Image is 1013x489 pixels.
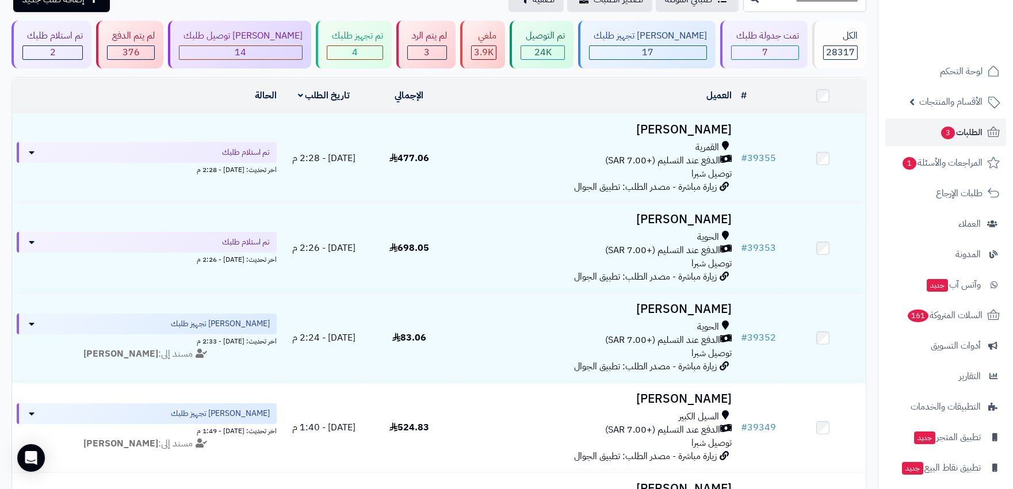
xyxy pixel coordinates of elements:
[471,29,496,43] div: ملغي
[885,58,1006,85] a: لوحة التحكم
[394,21,458,68] a: لم يتم الرد 3
[507,21,575,68] a: تم التوصيل 24K
[327,29,383,43] div: تم تجهيز طلبك
[521,46,564,59] div: 24021
[706,89,732,102] a: العميل
[907,307,983,323] span: السلات المتروكة
[901,155,983,171] span: المراجعات والأسئلة
[605,154,720,167] span: الدفع عند التسليم (+7.00 SAR)
[474,45,494,59] span: 3.9K
[521,29,564,43] div: تم التوصيل
[914,431,935,444] span: جديد
[590,46,706,59] div: 17
[959,368,981,384] span: التقارير
[94,21,165,68] a: لم يتم الدفع 376
[741,421,776,434] a: #39349
[741,89,747,102] a: #
[691,436,732,450] span: توصيل شبرا
[885,210,1006,238] a: العملاء
[389,241,429,255] span: 698.05
[9,21,94,68] a: تم استلام طلبك 2
[222,147,270,158] span: تم استلام طلبك
[83,347,158,361] strong: [PERSON_NAME]
[731,29,798,43] div: تمت جدولة طلبك
[292,421,355,434] span: [DATE] - 1:40 م
[901,460,981,476] span: تطبيق نقاط البيع
[574,449,717,463] span: زيارة مباشرة - مصدر الطلب: تطبيق الجوال
[456,392,731,406] h3: [PERSON_NAME]
[936,185,983,201] span: طلبات الإرجاع
[108,46,154,59] div: 376
[885,271,1006,299] a: وآتس آبجديد
[50,45,56,59] span: 2
[885,423,1006,451] a: تطبيق المتجرجديد
[107,29,154,43] div: لم يتم الدفع
[255,89,277,102] a: الحالة
[823,29,858,43] div: الكل
[17,334,277,346] div: اخر تحديث: [DATE] - 2:33 م
[23,46,82,59] div: 2
[389,421,429,434] span: 524.83
[166,21,314,68] a: [PERSON_NAME] توصيل طلبك 14
[424,45,430,59] span: 3
[179,46,302,59] div: 14
[395,89,423,102] a: الإجمالي
[741,151,776,165] a: #39355
[574,360,717,373] span: زيارة مباشرة - مصدر الطلب: تطبيق الجوال
[935,31,1002,55] img: logo-2.png
[911,399,981,415] span: التطبيقات والخدمات
[458,21,507,68] a: ملغي 3.9K
[574,270,717,284] span: زيارة مباشرة - مصدر الطلب: تطبيق الجوال
[605,334,720,347] span: الدفع عند التسليم (+7.00 SAR)
[885,393,1006,421] a: التطبيقات والخدمات
[605,423,720,437] span: الدفع عند التسليم (+7.00 SAR)
[903,157,916,170] span: 1
[885,301,1006,329] a: السلات المتروكة161
[123,45,140,59] span: 376
[931,338,981,354] span: أدوات التسويق
[697,231,719,244] span: الحوية
[885,119,1006,146] a: الطلبات3
[941,127,955,139] span: 3
[472,46,496,59] div: 3873
[171,408,270,419] span: [PERSON_NAME] تجهيز طلبك
[17,424,277,436] div: اخر تحديث: [DATE] - 1:49 م
[695,141,719,154] span: القمرية
[534,45,552,59] span: 24K
[940,63,983,79] span: لوحة التحكم
[885,332,1006,360] a: أدوات التسويق
[885,362,1006,390] a: التقارير
[171,318,270,330] span: [PERSON_NAME] تجهيز طلبك
[292,151,355,165] span: [DATE] - 2:28 م
[718,21,809,68] a: تمت جدولة طلبك 7
[741,151,747,165] span: #
[456,303,731,316] h3: [PERSON_NAME]
[762,45,768,59] span: 7
[691,346,732,360] span: توصيل شبرا
[885,240,1006,268] a: المدونة
[955,246,981,262] span: المدونة
[83,437,158,450] strong: [PERSON_NAME]
[691,167,732,181] span: توصيل شبرا
[327,46,382,59] div: 4
[574,180,717,194] span: زيارة مباشرة - مصدر الطلب: تطبيق الجوال
[8,347,285,361] div: مسند إلى:
[697,320,719,334] span: الحوية
[926,277,981,293] span: وآتس آب
[17,253,277,265] div: اخر تحديث: [DATE] - 2:26 م
[235,45,246,59] span: 14
[908,310,928,322] span: 161
[741,241,776,255] a: #39353
[913,429,981,445] span: تطبيق المتجر
[642,45,653,59] span: 17
[919,94,983,110] span: الأقسام والمنتجات
[179,29,303,43] div: [PERSON_NAME] توصيل طلبك
[407,29,447,43] div: لم يتم الرد
[691,257,732,270] span: توصيل شبرا
[352,45,358,59] span: 4
[292,331,355,345] span: [DATE] - 2:24 م
[741,421,747,434] span: #
[456,123,731,136] h3: [PERSON_NAME]
[605,244,720,257] span: الدفع عند التسليم (+7.00 SAR)
[389,151,429,165] span: 477.06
